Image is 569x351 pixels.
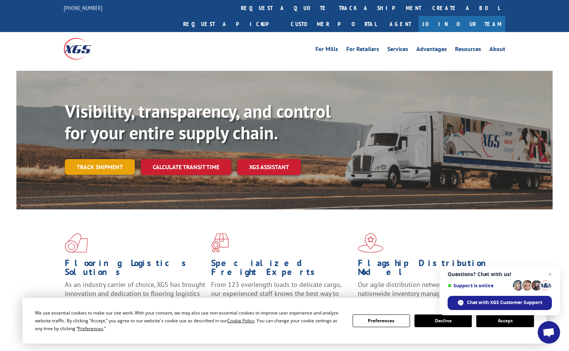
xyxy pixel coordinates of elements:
[538,321,560,344] div: Open chat
[141,159,231,175] a: Calculate transit time
[416,46,447,54] a: Advantages
[448,296,552,310] div: Chat with XGS Customer Support
[448,283,510,288] span: Support is online
[455,46,481,54] a: Resources
[467,299,542,306] span: Chat with XGS Customer Support
[346,46,379,54] a: For Retailers
[353,314,410,327] button: Preferences
[65,159,135,175] a: Track shipment
[414,314,472,327] button: Decline
[358,259,499,280] h1: Flagship Distribution Model
[227,317,254,324] span: Cookie Policy
[65,99,331,144] b: Visibility, transparency, and control for your entire supply chain.
[211,280,352,313] p: From 123 overlength loads to delicate cargo, our experienced staff knows the best way to move you...
[285,16,382,32] a: Customer Portal
[489,46,505,54] a: About
[78,325,103,332] span: Preferences
[211,233,229,253] img: xgs-icon-focused-on-flooring-red
[35,309,343,332] div: We use essential cookies to make our site work. With your consent, we may also use non-essential ...
[65,233,88,253] img: xgs-icon-total-supply-chain-intelligence-red
[178,16,285,32] a: Request a pickup
[358,233,384,253] img: xgs-icon-flagship-distribution-model-red
[546,270,554,279] span: Close chat
[476,314,534,327] button: Accept
[211,259,352,280] h1: Specialized Freight Experts
[387,46,408,54] a: Services
[358,280,495,298] span: Our agile distribution network gives you nationwide inventory management on demand.
[382,16,419,32] a: Agent
[65,280,205,307] span: As an industry carrier of choice, XGS has brought innovation and dedication to flooring logistics...
[315,46,338,54] a: For Mills
[419,16,505,32] a: Join Our Team
[65,259,206,280] h1: Flooring Logistics Solutions
[64,4,102,12] a: [PHONE_NUMBER]
[22,298,547,344] div: Cookie Consent Prompt
[237,159,301,175] a: XGS ASSISTANT
[448,271,552,277] span: Questions? Chat with us!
